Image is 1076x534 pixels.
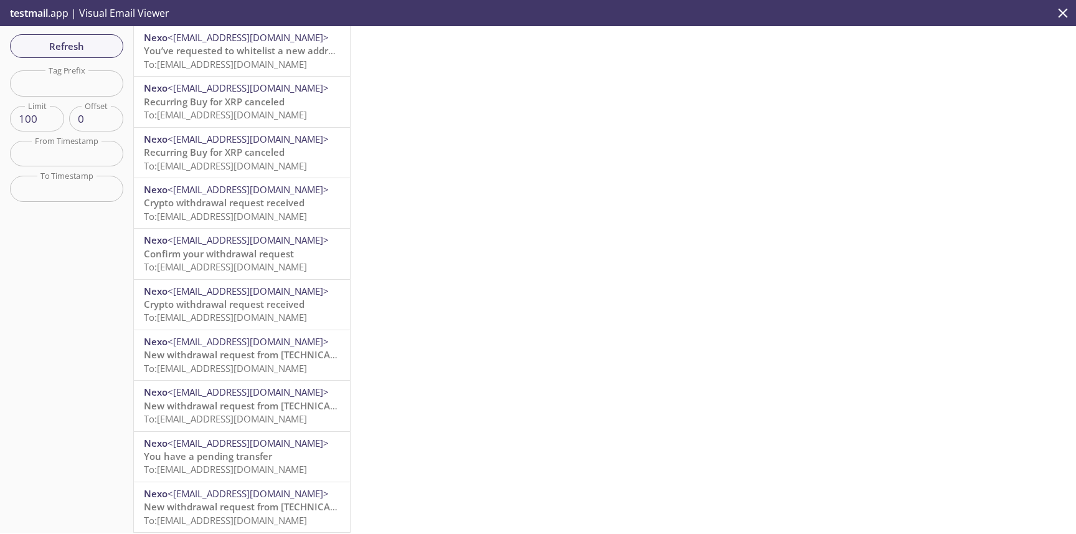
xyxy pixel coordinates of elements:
[168,133,329,145] span: <[EMAIL_ADDRESS][DOMAIN_NAME]>
[144,82,168,94] span: Nexo
[134,482,350,532] div: Nexo<[EMAIL_ADDRESS][DOMAIN_NAME]>New withdrawal request from [TECHNICAL_ID] - (CET)To:[EMAIL_ADD...
[134,178,350,228] div: Nexo<[EMAIL_ADDRESS][DOMAIN_NAME]>Crypto withdrawal request receivedTo:[EMAIL_ADDRESS][DOMAIN_NAME]
[134,77,350,126] div: Nexo<[EMAIL_ADDRESS][DOMAIN_NAME]>Recurring Buy for XRP canceledTo:[EMAIL_ADDRESS][DOMAIN_NAME]
[144,362,307,374] span: To: [EMAIL_ADDRESS][DOMAIN_NAME]
[168,31,329,44] span: <[EMAIL_ADDRESS][DOMAIN_NAME]>
[144,500,382,513] span: New withdrawal request from [TECHNICAL_ID] - (CET)
[144,399,382,412] span: New withdrawal request from [TECHNICAL_ID] - (CET)
[168,487,329,500] span: <[EMAIL_ADDRESS][DOMAIN_NAME]>
[144,146,285,158] span: Recurring Buy for XRP canceled
[134,229,350,279] div: Nexo<[EMAIL_ADDRESS][DOMAIN_NAME]>Confirm your withdrawal requestTo:[EMAIL_ADDRESS][DOMAIN_NAME]
[144,260,307,273] span: To: [EMAIL_ADDRESS][DOMAIN_NAME]
[168,234,329,246] span: <[EMAIL_ADDRESS][DOMAIN_NAME]>
[10,34,123,58] button: Refresh
[144,58,307,70] span: To: [EMAIL_ADDRESS][DOMAIN_NAME]
[168,285,329,297] span: <[EMAIL_ADDRESS][DOMAIN_NAME]>
[144,183,168,196] span: Nexo
[144,348,455,361] span: New withdrawal request from [TECHNICAL_ID] - [DATE] 01:28:46 (CET)
[144,386,168,398] span: Nexo
[144,160,307,172] span: To: [EMAIL_ADDRESS][DOMAIN_NAME]
[144,335,168,348] span: Nexo
[134,330,350,380] div: Nexo<[EMAIL_ADDRESS][DOMAIN_NAME]>New withdrawal request from [TECHNICAL_ID] - [DATE] 01:28:46 (C...
[134,432,350,482] div: Nexo<[EMAIL_ADDRESS][DOMAIN_NAME]>You have a pending transferTo:[EMAIL_ADDRESS][DOMAIN_NAME]
[144,108,307,121] span: To: [EMAIL_ADDRESS][DOMAIN_NAME]
[144,95,285,108] span: Recurring Buy for XRP canceled
[144,437,168,449] span: Nexo
[168,183,329,196] span: <[EMAIL_ADDRESS][DOMAIN_NAME]>
[20,38,113,54] span: Refresh
[134,381,350,431] div: Nexo<[EMAIL_ADDRESS][DOMAIN_NAME]>New withdrawal request from [TECHNICAL_ID] - (CET)To:[EMAIL_ADD...
[10,6,48,20] span: testmail
[144,450,272,462] span: You have a pending transfer
[144,463,307,475] span: To: [EMAIL_ADDRESS][DOMAIN_NAME]
[144,514,307,527] span: To: [EMAIL_ADDRESS][DOMAIN_NAME]
[144,210,307,222] span: To: [EMAIL_ADDRESS][DOMAIN_NAME]
[168,82,329,94] span: <[EMAIL_ADDRESS][DOMAIN_NAME]>
[168,386,329,398] span: <[EMAIL_ADDRESS][DOMAIN_NAME]>
[168,437,329,449] span: <[EMAIL_ADDRESS][DOMAIN_NAME]>
[134,280,350,330] div: Nexo<[EMAIL_ADDRESS][DOMAIN_NAME]>Crypto withdrawal request receivedTo:[EMAIL_ADDRESS][DOMAIN_NAME]
[144,247,294,260] span: Confirm your withdrawal request
[168,335,329,348] span: <[EMAIL_ADDRESS][DOMAIN_NAME]>
[144,196,304,209] span: Crypto withdrawal request received
[144,285,168,297] span: Nexo
[144,311,307,323] span: To: [EMAIL_ADDRESS][DOMAIN_NAME]
[134,26,350,76] div: Nexo<[EMAIL_ADDRESS][DOMAIN_NAME]>You’ve requested to whitelist a new addressTo:[EMAIL_ADDRESS][D...
[144,487,168,500] span: Nexo
[144,234,168,246] span: Nexo
[144,31,168,44] span: Nexo
[134,128,350,178] div: Nexo<[EMAIL_ADDRESS][DOMAIN_NAME]>Recurring Buy for XRP canceledTo:[EMAIL_ADDRESS][DOMAIN_NAME]
[144,412,307,425] span: To: [EMAIL_ADDRESS][DOMAIN_NAME]
[144,133,168,145] span: Nexo
[144,44,342,57] span: You’ve requested to whitelist a new address
[144,298,304,310] span: Crypto withdrawal request received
